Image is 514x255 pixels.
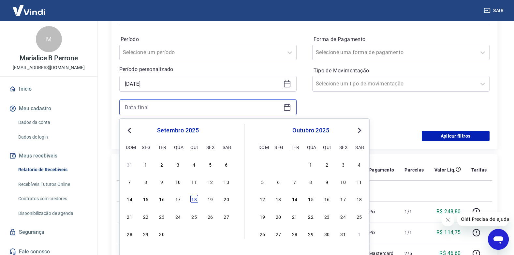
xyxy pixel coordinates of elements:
[174,160,182,168] div: Choose quarta-feira, 3 de setembro de 2025
[307,178,315,186] div: Choose quarta-feira, 8 de outubro de 2025
[223,230,230,238] div: Choose sábado, 4 de outubro de 2025
[206,160,214,168] div: Choose sexta-feira, 5 de setembro de 2025
[471,167,487,173] p: Tarifas
[16,178,90,191] a: Recebíveis Futuros Online
[13,64,85,71] p: [EMAIL_ADDRESS][DOMAIN_NAME]
[258,143,266,151] div: dom
[190,230,198,238] div: Choose quinta-feira, 2 de outubro de 2025
[355,178,363,186] div: Choose sábado, 11 de outubro de 2025
[190,160,198,168] div: Choose quinta-feira, 4 de setembro de 2025
[274,143,282,151] div: seg
[158,178,166,186] div: Choose terça-feira, 9 de setembro de 2025
[8,0,50,20] img: Vindi
[355,195,363,203] div: Choose sábado, 18 de outubro de 2025
[323,160,331,168] div: Choose quinta-feira, 2 de outubro de 2025
[291,178,299,186] div: Choose terça-feira, 7 de outubro de 2025
[323,178,331,186] div: Choose quinta-feira, 9 de outubro de 2025
[355,160,363,168] div: Choose sábado, 4 de outubro de 2025
[291,230,299,238] div: Choose terça-feira, 28 de outubro de 2025
[121,36,295,43] label: Período
[206,143,214,151] div: sex
[8,149,90,163] button: Meus recebíveis
[291,143,299,151] div: ter
[16,207,90,220] a: Disponibilização de agenda
[274,178,282,186] div: Choose segunda-feira, 6 de outubro de 2025
[436,229,461,236] p: R$ 114,75
[16,116,90,129] a: Dados da conta
[291,160,299,168] div: Choose terça-feira, 30 de setembro de 2025
[356,127,363,134] button: Next Month
[190,213,198,220] div: Choose quinta-feira, 25 de setembro de 2025
[369,167,394,173] p: Pagamento
[307,143,315,151] div: qua
[258,160,266,168] div: Choose domingo, 28 de setembro de 2025
[125,102,281,112] input: Data final
[142,195,150,203] div: Choose segunda-feira, 15 de setembro de 2025
[174,178,182,186] div: Choose quarta-feira, 10 de setembro de 2025
[355,143,363,151] div: sab
[119,66,297,73] p: Período personalizado
[4,5,55,10] span: Olá! Precisa de ajuda?
[355,213,363,220] div: Choose sábado, 25 de outubro de 2025
[483,5,506,17] button: Sair
[206,195,214,203] div: Choose sexta-feira, 19 de setembro de 2025
[258,213,266,220] div: Choose domingo, 19 de outubro de 2025
[323,230,331,238] div: Choose quinta-feira, 30 de outubro de 2025
[142,213,150,220] div: Choose segunda-feira, 22 de setembro de 2025
[258,230,266,238] div: Choose domingo, 26 de outubro de 2025
[190,195,198,203] div: Choose quinta-feira, 18 de setembro de 2025
[206,213,214,220] div: Choose sexta-feira, 26 de setembro de 2025
[436,208,461,216] p: R$ 248,80
[223,178,230,186] div: Choose sábado, 13 de setembro de 2025
[258,195,266,203] div: Choose domingo, 12 de outubro de 2025
[274,230,282,238] div: Choose segunda-feira, 27 de outubro de 2025
[291,195,299,203] div: Choose terça-feira, 14 de outubro de 2025
[174,143,182,151] div: qua
[158,195,166,203] div: Choose terça-feira, 16 de setembro de 2025
[314,36,488,43] label: Forma de Pagamento
[441,213,454,226] iframe: Fechar mensagem
[339,160,347,168] div: Choose sexta-feira, 3 de outubro de 2025
[126,195,134,203] div: Choose domingo, 14 de setembro de 2025
[223,143,230,151] div: sab
[16,163,90,176] a: Relatório de Recebíveis
[190,178,198,186] div: Choose quinta-feira, 11 de setembro de 2025
[142,160,150,168] div: Choose segunda-feira, 1 de setembro de 2025
[158,143,166,151] div: ter
[369,229,394,236] p: Pix
[257,159,364,238] div: month 2025-10
[223,160,230,168] div: Choose sábado, 6 de setembro de 2025
[355,230,363,238] div: Choose sábado, 1 de novembro de 2025
[126,213,134,220] div: Choose domingo, 21 de setembro de 2025
[339,143,347,151] div: sex
[206,230,214,238] div: Choose sexta-feira, 3 de outubro de 2025
[274,213,282,220] div: Choose segunda-feira, 20 de outubro de 2025
[174,230,182,238] div: Choose quarta-feira, 1 de outubro de 2025
[36,26,62,52] div: M
[142,178,150,186] div: Choose segunda-feira, 8 de setembro de 2025
[274,160,282,168] div: Choose segunda-feira, 29 de setembro de 2025
[404,208,424,215] p: 1/1
[174,195,182,203] div: Choose quarta-feira, 17 de setembro de 2025
[125,79,281,89] input: Data inicial
[314,67,488,75] label: Tipo de Movimentação
[16,192,90,205] a: Contratos com credores
[126,143,134,151] div: dom
[434,167,456,173] p: Valor Líq.
[422,131,490,141] button: Aplicar filtros
[8,225,90,239] a: Segurança
[158,230,166,238] div: Choose terça-feira, 30 de setembro de 2025
[307,160,315,168] div: Choose quarta-feira, 1 de outubro de 2025
[126,160,134,168] div: Choose domingo, 31 de agosto de 2025
[8,82,90,96] a: Início
[158,160,166,168] div: Choose terça-feira, 2 de setembro de 2025
[339,178,347,186] div: Choose sexta-feira, 10 de outubro de 2025
[223,213,230,220] div: Choose sábado, 27 de setembro de 2025
[223,195,230,203] div: Choose sábado, 20 de setembro de 2025
[307,230,315,238] div: Choose quarta-feira, 29 de outubro de 2025
[206,178,214,186] div: Choose sexta-feira, 12 de setembro de 2025
[126,230,134,238] div: Choose domingo, 28 de setembro de 2025
[258,178,266,186] div: Choose domingo, 5 de outubro de 2025
[142,143,150,151] div: seg
[142,230,150,238] div: Choose segunda-feira, 29 de setembro de 2025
